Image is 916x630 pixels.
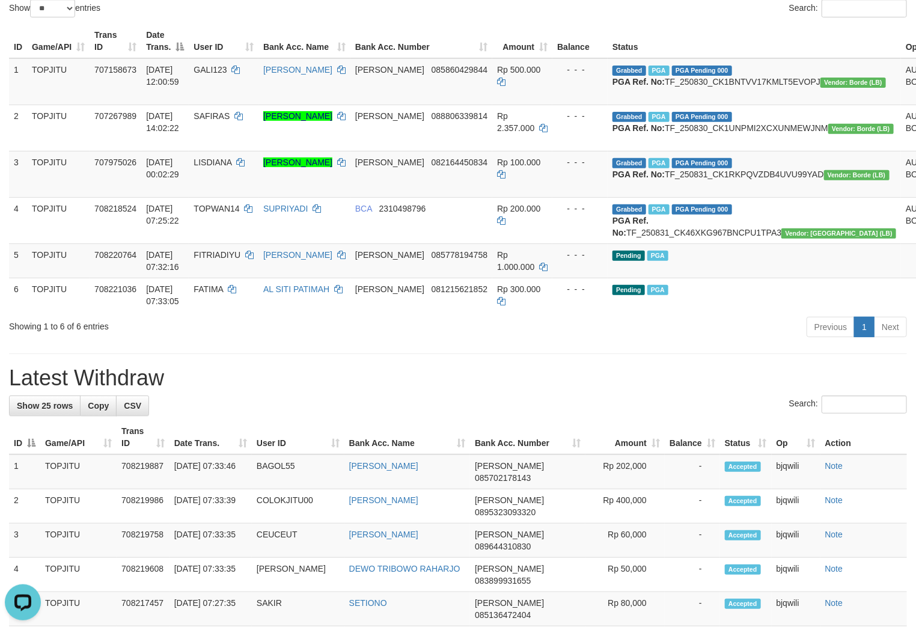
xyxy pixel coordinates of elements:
[608,151,901,197] td: TF_250831_CK1RKPQVZDB4UVU99YAD
[772,524,820,558] td: bjqwili
[17,401,73,411] span: Show 25 rows
[612,170,665,179] b: PGA Ref. No:
[432,65,487,75] span: Copy 085860429844 to clipboard
[665,489,720,524] td: -
[40,558,117,592] td: TOPJITU
[612,77,665,87] b: PGA Ref. No:
[647,251,668,261] span: Marked by bjqwili
[9,524,40,558] td: 3
[585,454,665,489] td: Rp 202,000
[557,283,603,295] div: - - -
[475,495,544,505] span: [PERSON_NAME]
[146,250,179,272] span: [DATE] 07:32:16
[9,489,40,524] td: 2
[117,558,169,592] td: 708219608
[432,284,487,294] span: Copy 081215621852 to clipboard
[497,157,540,167] span: Rp 100.000
[252,454,344,489] td: BAGOL55
[169,558,252,592] td: [DATE] 07:33:35
[497,284,540,294] span: Rp 300.000
[124,401,141,411] span: CSV
[9,58,27,105] td: 1
[725,496,761,506] span: Accepted
[117,454,169,489] td: 708219887
[350,24,492,58] th: Bank Acc. Number: activate to sort column ascending
[828,124,894,134] span: Vendor URL: https://dashboard.q2checkout.com/secure
[355,250,424,260] span: [PERSON_NAME]
[649,66,670,76] span: Marked by bjqdanil
[874,317,907,337] a: Next
[432,157,487,167] span: Copy 082164450834 to clipboard
[475,530,544,539] span: [PERSON_NAME]
[612,112,646,122] span: Grabbed
[789,396,907,414] label: Search:
[608,24,901,58] th: Status
[146,157,179,179] span: [DATE] 00:02:29
[27,197,90,243] td: TOPJITU
[772,420,820,454] th: Op: activate to sort column ascending
[557,203,603,215] div: - - -
[608,58,901,105] td: TF_250830_CK1BNTVV17KMLT5EVOPJ
[27,58,90,105] td: TOPJITU
[497,111,534,133] span: Rp 2.357.000
[612,216,649,237] b: PGA Ref. No:
[194,65,227,75] span: GALI123
[9,558,40,592] td: 4
[9,454,40,489] td: 1
[9,366,907,390] h1: Latest Withdraw
[612,204,646,215] span: Grabbed
[475,473,531,483] span: Copy 085702178143 to clipboard
[194,157,231,167] span: LISDIANA
[40,420,117,454] th: Game/API: activate to sort column ascending
[263,111,332,121] a: [PERSON_NAME]
[725,564,761,575] span: Accepted
[824,170,890,180] span: Vendor URL: https://dashboard.q2checkout.com/secure
[772,592,820,626] td: bjqwili
[263,284,329,294] a: AL SITI PATIMAH
[497,204,540,213] span: Rp 200.000
[169,489,252,524] td: [DATE] 07:33:39
[772,454,820,489] td: bjqwili
[263,250,332,260] a: [PERSON_NAME]
[557,249,603,261] div: - - -
[263,204,308,213] a: SUPRIYADI
[585,420,665,454] th: Amount: activate to sort column ascending
[825,495,843,505] a: Note
[825,461,843,471] a: Note
[252,558,344,592] td: [PERSON_NAME]
[781,228,896,239] span: Vendor URL: https://dashboard.q2checkout.com/secure
[820,78,886,88] span: Vendor URL: https://dashboard.q2checkout.com/secure
[94,157,136,167] span: 707975026
[725,599,761,609] span: Accepted
[117,489,169,524] td: 708219986
[40,489,117,524] td: TOPJITU
[355,65,424,75] span: [PERSON_NAME]
[649,112,670,122] span: Marked by bjqdanil
[612,251,645,261] span: Pending
[146,284,179,306] span: [DATE] 07:33:05
[194,284,223,294] span: FATIMA
[612,285,645,295] span: Pending
[665,524,720,558] td: -
[94,65,136,75] span: 707158673
[117,524,169,558] td: 708219758
[169,454,252,489] td: [DATE] 07:33:46
[27,243,90,278] td: TOPJITU
[665,558,720,592] td: -
[772,558,820,592] td: bjqwili
[475,461,544,471] span: [PERSON_NAME]
[432,250,487,260] span: Copy 085778194758 to clipboard
[470,420,585,454] th: Bank Acc. Number: activate to sort column ascending
[88,401,109,411] span: Copy
[432,111,487,121] span: Copy 088806339814 to clipboard
[355,111,424,121] span: [PERSON_NAME]
[552,24,608,58] th: Balance
[608,105,901,151] td: TF_250830_CK1UNPMI2XCXUNMEWJNM
[557,64,603,76] div: - - -
[820,420,907,454] th: Action
[94,284,136,294] span: 708221036
[194,111,230,121] span: SAFIRAS
[612,66,646,76] span: Grabbed
[263,65,332,75] a: [PERSON_NAME]
[9,316,373,332] div: Showing 1 to 6 of 6 entries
